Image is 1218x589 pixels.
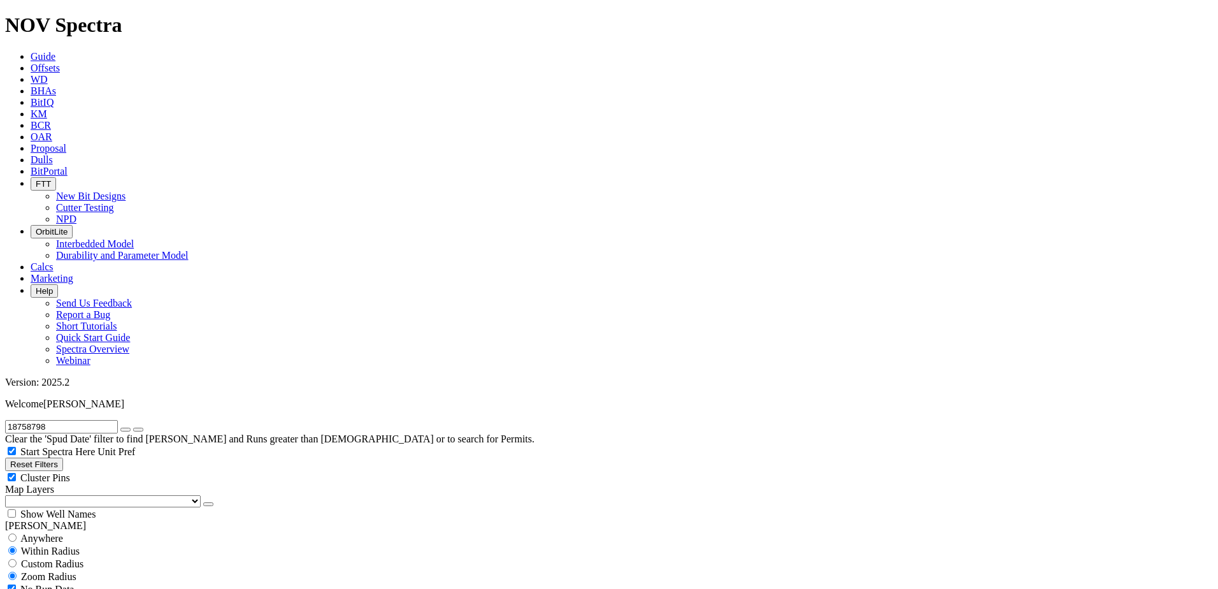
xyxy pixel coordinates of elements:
button: Help [31,284,58,298]
a: WD [31,74,48,85]
h1: NOV Spectra [5,13,1213,37]
a: Report a Bug [56,309,110,320]
span: FTT [36,179,51,189]
input: Start Spectra Here [8,447,16,455]
button: FTT [31,177,56,191]
span: Help [36,286,53,296]
span: Within Radius [21,546,80,556]
a: Dulls [31,154,53,165]
a: KM [31,108,47,119]
button: OrbitLite [31,225,73,238]
a: BitPortal [31,166,68,177]
div: Version: 2025.2 [5,377,1213,388]
span: OrbitLite [36,227,68,236]
a: BitIQ [31,97,54,108]
p: Welcome [5,398,1213,410]
span: Map Layers [5,484,54,495]
span: Anywhere [20,533,63,544]
a: Spectra Overview [56,344,129,354]
a: Webinar [56,355,90,366]
a: Marketing [31,273,73,284]
a: Durability and Parameter Model [56,250,189,261]
span: Clear the 'Spud Date' filter to find [PERSON_NAME] and Runs greater than [DEMOGRAPHIC_DATA] or to... [5,433,534,444]
a: NPD [56,214,76,224]
a: Offsets [31,62,60,73]
button: Reset Filters [5,458,63,471]
a: Short Tutorials [56,321,117,331]
a: Quick Start Guide [56,332,130,343]
div: [PERSON_NAME] [5,520,1213,532]
a: Calcs [31,261,54,272]
span: [PERSON_NAME] [43,398,124,409]
a: Interbedded Model [56,238,134,249]
a: Cutter Testing [56,202,114,213]
span: Custom Radius [21,558,83,569]
a: Send Us Feedback [56,298,132,309]
a: Proposal [31,143,66,154]
span: Show Well Names [20,509,96,520]
a: New Bit Designs [56,191,125,201]
span: Zoom Radius [21,571,76,582]
span: Unit Pref [97,446,135,457]
span: Cluster Pins [20,472,70,483]
a: OAR [31,131,52,142]
span: Start Spectra Here [20,446,95,457]
a: BCR [31,120,51,131]
a: Guide [31,51,55,62]
input: Search [5,420,118,433]
a: BHAs [31,85,56,96]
